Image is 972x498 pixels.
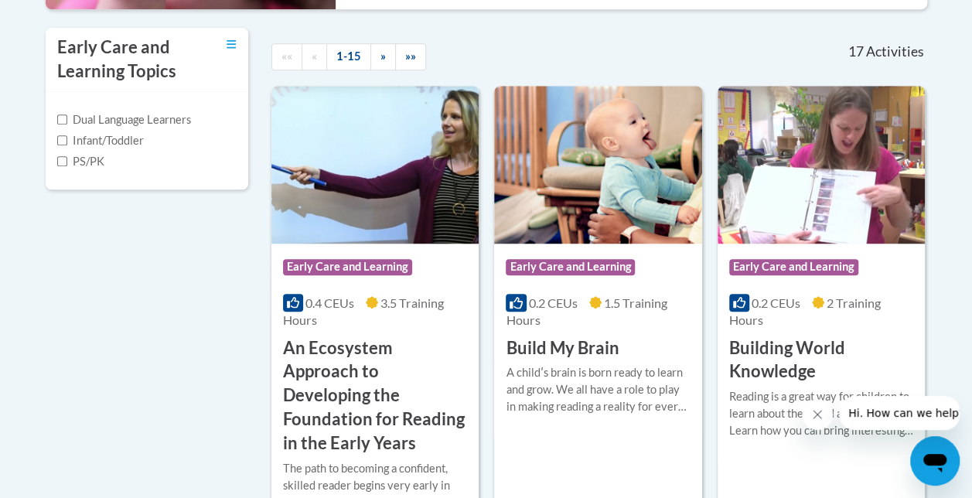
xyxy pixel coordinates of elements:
a: 1-15 [326,43,371,70]
span: Activities [866,43,924,60]
a: Previous [302,43,327,70]
a: Toggle collapse [227,36,237,53]
span: 2 Training Hours [729,295,881,327]
a: Begining [271,43,302,70]
span: 1.5 Training Hours [506,295,667,327]
a: End [395,43,426,70]
iframe: Message from company [839,396,960,430]
div: A childʹs brain is born ready to learn and grow. We all have a role to play in making reading a r... [506,364,690,415]
div: Reading is a great way for children to learn about the world around them. Learn how you can bring... [729,388,913,439]
label: Dual Language Learners [57,111,191,128]
span: » [380,49,386,63]
img: Course Logo [271,86,479,244]
a: Next [370,43,396,70]
span: 0.4 CEUs [305,295,354,310]
h3: Building World Knowledge [729,336,913,384]
span: 0.2 CEUs [752,295,800,310]
input: Checkbox for Options [57,156,67,166]
iframe: Close message [802,399,833,430]
h3: Build My Brain [506,336,619,360]
span: 0.2 CEUs [529,295,578,310]
img: Course Logo [494,86,701,244]
input: Checkbox for Options [57,135,67,145]
span: 3.5 Training Hours [283,295,444,327]
h3: An Ecosystem Approach to Developing the Foundation for Reading in the Early Years [283,336,467,455]
span: Early Care and Learning [283,259,412,275]
img: Course Logo [718,86,925,244]
h3: Early Care and Learning Topics [57,36,204,84]
label: Infant/Toddler [57,132,144,149]
input: Checkbox for Options [57,114,67,124]
span: Early Care and Learning [729,259,858,275]
label: PS/PK [57,153,104,170]
span: «« [281,49,292,63]
span: »» [405,49,416,63]
iframe: Button to launch messaging window [910,436,960,486]
span: 17 [848,43,863,60]
span: Hi. How can we help? [9,11,125,23]
span: Early Care and Learning [506,259,635,275]
span: « [312,49,317,63]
